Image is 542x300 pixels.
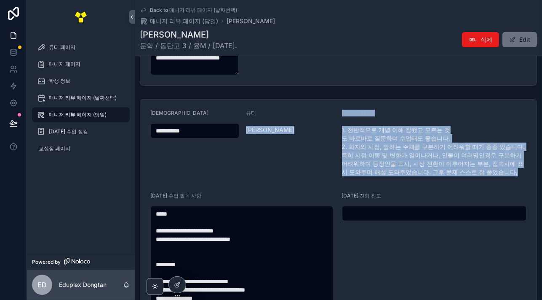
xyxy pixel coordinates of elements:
[481,35,492,44] span: 삭제
[32,141,130,156] a: 교실장 페이지
[49,44,75,51] span: 튜터 페이지
[140,41,237,51] span: 문학 / 동탄고 3 / 율M / [DATE].
[32,73,130,89] a: 학생 정보
[74,10,88,24] img: App logo
[39,145,70,152] span: 교실장 페이지
[502,32,537,47] button: Edit
[140,29,237,41] h1: [PERSON_NAME]
[49,95,117,101] span: 매니저 리뷰 페이지 (날짜선택)
[227,17,275,25] a: [PERSON_NAME]
[140,17,218,25] a: 매니저 리뷰 페이지 (당일)
[49,111,107,118] span: 매니저 리뷰 페이지 (당일)
[150,7,237,14] span: Back to 매니저 리뷰 페이지 (날짜선택)
[27,254,135,270] a: Powered by
[342,126,527,176] span: 1. 전반적으로 개념 이해 잘했고 모르는 것도 바로바로 질문하며 수업태도 좋습니다. 2. 화자와 시점, 말하는 주체를 구분하기 어려워할 때가 종종 있습니다. 특히 시점 이동 ...
[246,126,335,134] span: [PERSON_NAME]
[246,110,256,116] span: 튜터
[150,17,218,25] span: 매니저 리뷰 페이지 (당일)
[462,32,499,47] button: 삭제
[49,128,88,135] span: [DATE] 수업 점검
[342,110,374,116] span: 지난수업 내용
[32,124,130,139] a: [DATE] 수업 점검
[32,90,130,105] a: 매니저 리뷰 페이지 (날짜선택)
[150,110,208,116] span: [DEMOGRAPHIC_DATA]
[140,7,237,14] a: Back to 매니저 리뷰 페이지 (날짜선택)
[49,78,70,84] span: 학생 정보
[32,57,130,72] a: 매니저 페이지
[32,259,61,265] span: Powered by
[37,280,47,290] span: ED
[49,61,80,68] span: 매니저 페이지
[27,34,135,167] div: scrollable content
[59,281,107,289] p: Eduplex Dongtan
[150,192,201,199] span: [DATE] 수업 필독 사항
[32,107,130,122] a: 매니저 리뷰 페이지 (당일)
[342,192,382,199] span: [DATE] 진행 진도
[32,40,130,55] a: 튜터 페이지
